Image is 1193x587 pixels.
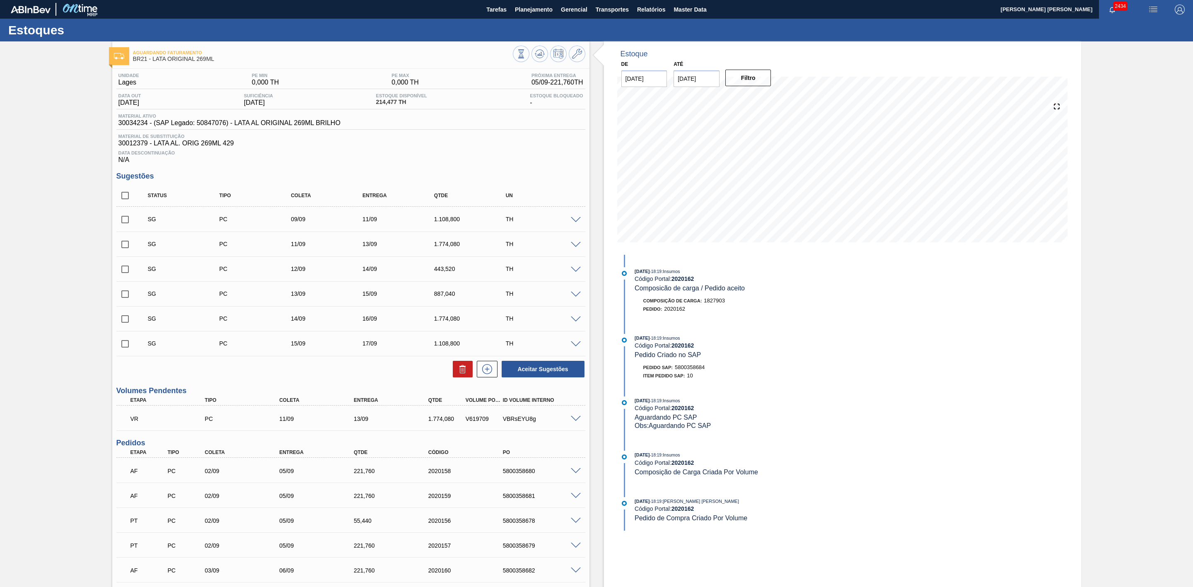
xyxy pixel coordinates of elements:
[501,517,587,524] div: 5800358678
[118,140,583,147] span: 30012379 - LATA AL. ORIG 269ML 429
[277,449,363,455] div: Entrega
[671,405,694,411] strong: 2020162
[622,271,627,276] img: atual
[531,73,583,78] span: Próxima Entrega
[671,505,694,512] strong: 2020162
[426,493,512,499] div: 2020159
[432,290,514,297] div: 887,040
[674,70,720,87] input: dd/mm/yyyy
[289,290,371,297] div: 13/09/2025
[203,567,288,574] div: 03/09/2025
[130,415,212,422] p: VR
[244,93,273,98] span: Suficiência
[352,542,437,549] div: 221,760
[596,5,629,14] span: Transportes
[635,285,745,292] span: Composicão de carga / Pedido aceito
[635,515,747,522] span: Pedido de Compra Criado Por Volume
[504,266,586,272] div: TH
[650,336,662,341] span: - 18:19
[504,315,586,322] div: TH
[426,468,512,474] div: 2020158
[473,361,497,377] div: Nova sugestão
[352,449,437,455] div: Qtde
[203,493,288,499] div: 02/09/2025
[635,342,831,349] div: Código Portal:
[426,542,512,549] div: 2020157
[289,315,371,322] div: 14/09/2025
[146,315,228,322] div: Sugestão Criada
[504,340,586,347] div: TH
[637,5,665,14] span: Relatórios
[128,449,169,455] div: Etapa
[662,499,739,504] span: : [PERSON_NAME] [PERSON_NAME]
[118,99,141,106] span: [DATE]
[203,449,288,455] div: Coleta
[118,119,341,127] span: 30034234 - (SAP Legado: 50847076) - LATA AL ORIGINAL 269ML BRILHO
[165,517,206,524] div: Pedido de Compra
[569,46,585,62] button: Ir ao Master Data / Geral
[289,266,371,272] div: 12/09/2025
[217,290,299,297] div: Pedido de Compra
[725,70,771,86] button: Filtro
[128,487,169,505] div: Aguardando Faturamento
[664,306,685,312] span: 2020162
[352,493,437,499] div: 221,760
[635,336,650,341] span: [DATE]
[497,360,585,378] div: Aceitar Sugestões
[128,397,214,403] div: Etapa
[391,79,419,86] span: 0,000 TH
[360,216,442,222] div: 11/09/2025
[643,298,702,303] span: Composição de Carga :
[277,415,363,422] div: 11/09/2025
[1148,5,1158,14] img: userActions
[501,449,587,455] div: PO
[116,147,585,164] div: N/A
[501,468,587,474] div: 5800358680
[504,241,586,247] div: TH
[11,6,51,13] img: TNhmsLtSVTkK8tSr43FrP2fwEKptu5GPRR3wAAAABJRU5ErkJggg==
[622,338,627,343] img: atual
[635,405,831,411] div: Código Portal:
[704,297,725,304] span: 1827903
[360,340,442,347] div: 17/09/2025
[116,172,585,181] h3: Sugestões
[1113,2,1128,11] span: 2434
[165,493,206,499] div: Pedido de Compra
[352,415,437,422] div: 13/09/2025
[513,46,529,62] button: Visão Geral dos Estoques
[432,340,514,347] div: 1.108,800
[130,542,167,549] p: PT
[504,216,586,222] div: TH
[244,99,273,106] span: [DATE]
[650,453,662,457] span: - 18:19
[531,46,548,62] button: Atualizar Gráfico
[662,452,680,457] span: : Insumos
[289,340,371,347] div: 15/09/2025
[687,372,693,379] span: 10
[118,93,141,98] span: Data out
[464,397,505,403] div: Volume Portal
[360,193,442,198] div: Entrega
[118,79,139,86] span: Lages
[289,216,371,222] div: 09/09/2025
[464,415,505,422] div: V619709
[165,449,206,455] div: Tipo
[217,315,299,322] div: Pedido de Compra
[118,73,139,78] span: Unidade
[530,93,583,98] span: Estoque Bloqueado
[675,364,705,370] span: 5800358684
[146,241,228,247] div: Sugestão Criada
[621,70,667,87] input: dd/mm/yyyy
[426,517,512,524] div: 2020156
[650,269,662,274] span: - 18:19
[277,567,363,574] div: 06/09/2025
[674,5,706,14] span: Master Data
[352,567,437,574] div: 221,760
[128,561,169,580] div: Aguardando Faturamento
[203,517,288,524] div: 02/09/2025
[635,414,697,421] span: Aguardando PC SAP
[674,61,683,67] label: Até
[203,415,288,422] div: Pedido de Compra
[8,25,155,35] h1: Estoques
[671,459,694,466] strong: 2020162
